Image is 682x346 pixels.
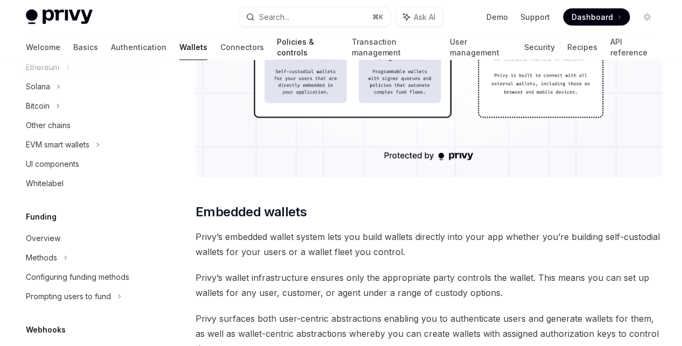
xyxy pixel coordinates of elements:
[196,204,307,221] span: Embedded wallets
[26,271,129,284] div: Configuring funding methods
[26,80,50,93] div: Solana
[611,34,656,60] a: API reference
[26,232,60,245] div: Overview
[239,8,390,27] button: Search...⌘K
[352,34,437,60] a: Transaction management
[26,290,111,303] div: Prompting users to fund
[259,11,289,24] div: Search...
[26,251,57,264] div: Methods
[26,10,93,25] img: light logo
[26,138,89,151] div: EVM smart wallets
[486,12,508,23] a: Demo
[521,12,551,23] a: Support
[17,116,155,135] a: Other chains
[414,12,436,23] span: Ask AI
[196,230,663,260] span: Privy’s embedded wallet system lets you build wallets directly into your app whether you’re build...
[26,210,57,223] h5: Funding
[17,267,155,287] a: Configuring funding methods
[111,34,166,60] a: Authentication
[196,271,663,301] span: Privy’s wallet infrastructure ensures only the appropriate party controls the wallet. This means ...
[26,100,50,112] div: Bitcoin
[17,174,155,193] a: Whitelabel
[572,12,614,23] span: Dashboard
[17,229,155,248] a: Overview
[396,8,443,27] button: Ask AI
[220,34,264,60] a: Connectors
[73,34,98,60] a: Basics
[277,34,339,60] a: Policies & controls
[26,177,64,190] div: Whitelabel
[563,9,630,26] a: Dashboard
[568,34,598,60] a: Recipes
[17,154,155,174] a: UI components
[373,13,384,22] span: ⌘ K
[639,9,656,26] button: Toggle dark mode
[26,119,71,132] div: Other chains
[26,158,79,171] div: UI components
[450,34,511,60] a: User management
[26,323,66,336] h5: Webhooks
[179,34,207,60] a: Wallets
[524,34,555,60] a: Security
[26,34,60,60] a: Welcome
